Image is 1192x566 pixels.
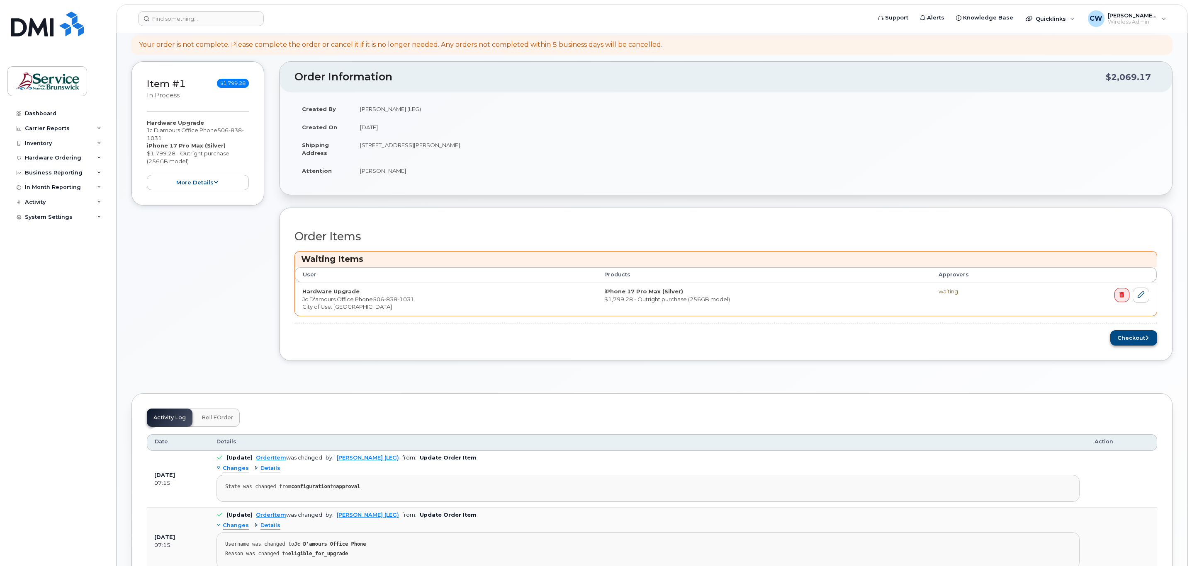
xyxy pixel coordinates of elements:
div: State was changed from to [225,484,1071,490]
h3: Waiting Items [301,254,1151,265]
span: Knowledge Base [963,14,1013,22]
b: Update Order Item [420,512,477,518]
th: User [295,267,597,282]
b: [Update] [226,512,253,518]
span: Support [885,14,908,22]
span: 1031 [147,127,244,141]
button: Checkout [1110,330,1157,346]
th: Products [597,267,931,282]
span: Bell eOrder [202,414,233,421]
a: Knowledge Base [950,10,1019,26]
input: Find something... [138,11,264,26]
strong: Attention [302,167,332,174]
div: 07:15 [154,542,202,549]
h2: Order Items [294,230,1157,243]
small: in process [147,92,180,99]
a: Alerts [914,10,950,26]
span: by: [326,512,333,518]
b: [Update] [226,455,253,461]
div: Jc D'amours Office Phone $1,799.28 - Outright purchase (256GB model) [147,119,249,190]
span: from: [402,512,416,518]
strong: Created By [302,106,336,112]
a: Item #1 [147,78,186,89]
span: [PERSON_NAME] (LEG) [1108,12,1158,19]
span: CW [1090,14,1102,24]
div: Your order is not complete. Please complete the order or cancel it if it is no longer needed. Any... [139,40,662,50]
span: Quicklinks [1036,15,1066,22]
strong: Shipping Address [302,142,329,156]
span: Changes [223,522,249,530]
span: by: [326,455,333,461]
div: 07:15 [154,479,202,487]
a: [PERSON_NAME] (LEG) [337,455,399,461]
b: [DATE] [154,472,175,478]
span: Alerts [927,14,944,22]
h2: Order Information [294,71,1106,83]
div: Christenson, Wanda (LEG) [1082,10,1172,27]
strong: Hardware Upgrade [302,288,360,295]
button: more details [147,175,249,190]
td: [PERSON_NAME] [353,162,1157,180]
div: was changed [256,512,322,518]
strong: approval [336,484,360,489]
div: Username was changed to [225,541,1071,547]
span: 838 [384,296,397,302]
strong: Hardware Upgrade [147,119,204,126]
span: $1,799.28 [217,79,249,88]
div: Reason was changed to [225,551,1071,557]
span: 1031 [397,296,414,302]
td: [DATE] [353,118,1157,136]
span: 506 [373,296,414,302]
div: was changed [256,455,322,461]
a: [PERSON_NAME] (LEG) [337,512,399,518]
td: $1,799.28 - Outright purchase (256GB model) [597,282,931,316]
td: [PERSON_NAME] (LEG) [353,100,1157,118]
strong: Created On [302,124,337,131]
a: OrderItem [256,455,286,461]
a: Support [872,10,914,26]
a: OrderItem [256,512,286,518]
span: Wireless Admin [1108,19,1158,25]
strong: iPhone 17 Pro Max (Silver) [147,142,226,149]
td: [STREET_ADDRESS][PERSON_NAME] [353,136,1157,162]
strong: iPhone 17 Pro Max (Silver) [604,288,683,295]
div: Quicklinks [1020,10,1080,27]
strong: configuration [291,484,330,489]
span: Details [260,464,280,472]
b: Update Order Item [420,455,477,461]
div: waiting [939,288,1031,295]
td: Jc D'amours Office Phone City of Use: [GEOGRAPHIC_DATA] [295,282,597,316]
span: Details [217,438,236,445]
span: from: [402,455,416,461]
th: Approvers [931,267,1039,282]
th: Action [1087,434,1157,451]
span: Date [155,438,168,445]
span: 838 [229,127,242,133]
span: 506 [147,127,244,141]
strong: eligible_for_upgrade [288,551,348,556]
b: [DATE] [154,534,175,540]
strong: Jc D'amours Office Phone [294,541,366,547]
span: Details [260,522,280,530]
span: Changes [223,464,249,472]
div: $2,069.17 [1106,69,1151,85]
